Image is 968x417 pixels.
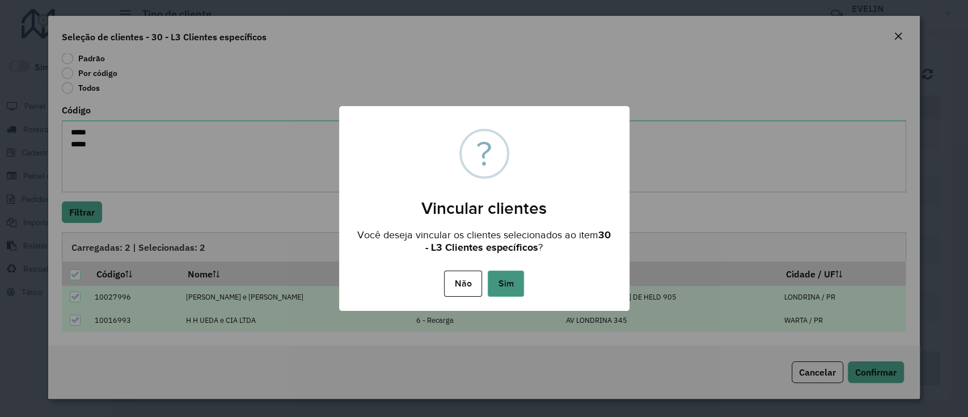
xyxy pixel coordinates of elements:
strong: 30 - L3 Clientes específicos [425,229,611,253]
h2: Vincular clientes [339,184,629,218]
button: Sim [488,271,524,297]
div: Você deseja vincular os clientes selecionados ao item ? [339,218,629,256]
button: Não [444,271,482,297]
div: ? [476,131,492,176]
